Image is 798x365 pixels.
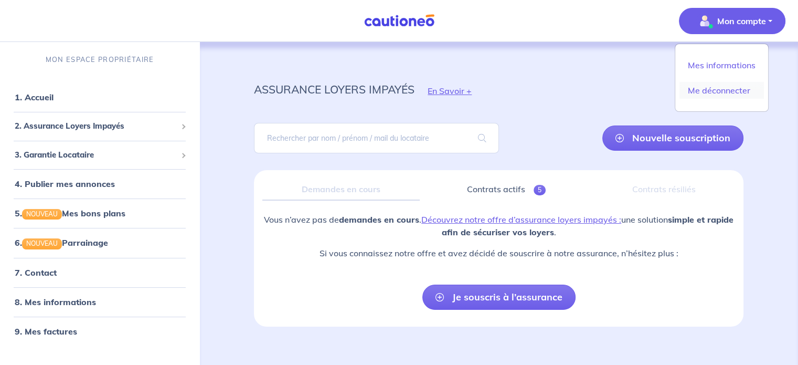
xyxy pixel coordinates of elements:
a: 1. Accueil [15,92,54,102]
div: 2. Assurance Loyers Impayés [4,116,195,137]
img: Cautioneo [360,14,439,27]
a: Je souscris à l’assurance [422,285,576,310]
div: 8. Mes informations [4,291,195,312]
span: 5 [534,185,546,195]
div: 1. Accueil [4,87,195,108]
div: 9. Mes factures [4,321,195,342]
img: illu_account_valid_menu.svg [696,13,713,29]
a: 5.NOUVEAUMes bons plans [15,208,125,218]
a: Découvrez notre offre d’assurance loyers impayés : [421,214,621,225]
a: 8. Mes informations [15,297,96,307]
button: En Savoir + [414,76,485,106]
span: 2. Assurance Loyers Impayés [15,120,177,132]
span: search [465,123,499,153]
a: 7. Contact [15,267,57,278]
input: Rechercher par nom / prénom / mail du locataire [254,123,498,153]
a: Nouvelle souscription [602,126,743,151]
div: 7. Contact [4,262,195,283]
span: 3. Garantie Locataire [15,149,177,161]
p: assurance loyers impayés [254,80,414,99]
a: 9. Mes factures [15,326,77,337]
strong: demandes en cours [339,214,419,225]
a: Contrats actifs5 [428,179,585,201]
div: illu_account_valid_menu.svgMon compte [675,44,769,112]
a: 6.NOUVEAUParrainage [15,237,108,248]
a: Mes informations [679,57,764,74]
button: illu_account_valid_menu.svgMon compte [679,8,785,34]
div: 4. Publier mes annonces [4,173,195,194]
a: 4. Publier mes annonces [15,179,115,189]
p: Vous n’avez pas de . une solution . [262,213,735,238]
p: Mon compte [717,15,766,27]
div: 3. Garantie Locataire [4,145,195,165]
p: Si vous connaissez notre offre et avez décidé de souscrire à notre assurance, n’hésitez plus : [262,247,735,259]
a: Me déconnecter [679,82,764,99]
div: 6.NOUVEAUParrainage [4,232,195,253]
p: MON ESPACE PROPRIÉTAIRE [46,55,154,65]
div: 5.NOUVEAUMes bons plans [4,203,195,224]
